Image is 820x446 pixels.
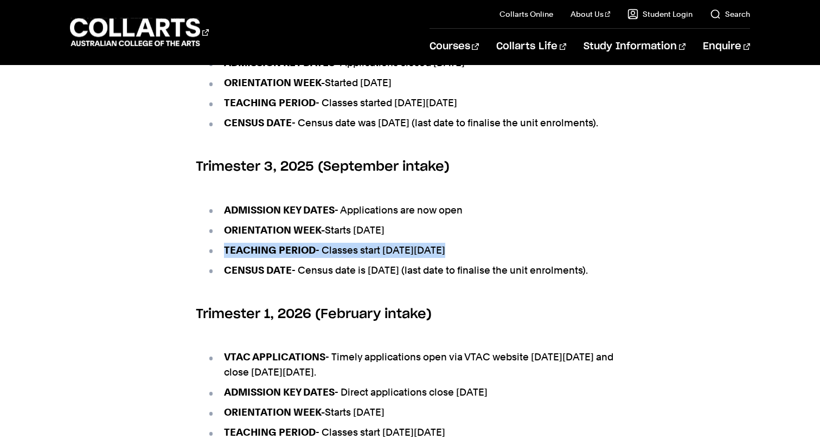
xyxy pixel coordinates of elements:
div: Go to homepage [70,17,209,48]
a: Collarts Online [499,9,553,20]
li: - Applications are now open [207,203,624,218]
strong: ADMISSION KEY DATES [224,204,335,216]
li: - Census date was [DATE] (last date to finalise the unit enrolments). [207,115,624,131]
h6: Trimester 1, 2026 (February intake) [196,305,624,324]
li: - Classes started [DATE][DATE] [207,95,624,111]
li: - Direct applications close [DATE] [207,385,624,400]
strong: CENSUS DATE [224,117,292,128]
strong: TEACHING PERIOD [224,97,316,108]
li: Started [DATE] [207,75,624,91]
a: Collarts Life [496,29,566,64]
li: - Census date is [DATE] (last date to finalise the unit enrolments). [207,263,624,278]
strong: ORIENTATION WEEK- [224,406,325,418]
a: Courses [430,29,479,64]
a: Search [710,9,750,20]
strong: VTAC APPLICATIONS [224,351,325,363]
h6: Trimester 3, 2025 (September intake) [196,157,624,177]
a: About Us [571,9,611,20]
strong: ORIENTATION WEEK- [224,77,325,88]
li: - Classes start [DATE][DATE] [207,243,624,258]
strong: TEACHING PERIOD [224,244,316,256]
a: Study Information [584,29,686,64]
a: Enquire [703,29,750,64]
a: Student Login [627,9,693,20]
strong: CENSUS DATE [224,264,292,276]
li: Starts [DATE] [207,405,624,420]
li: - Classes start [DATE][DATE] [207,425,624,440]
strong: TEACHING PERIOD [224,426,316,438]
strong: ORIENTATION WEEK- [224,224,325,236]
strong: ADMISSION KEY DATES [224,386,335,398]
li: - Timely applications open via VTAC website [DATE][DATE] and close [DATE][DATE]. [207,350,624,380]
li: Starts [DATE] [207,223,624,238]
